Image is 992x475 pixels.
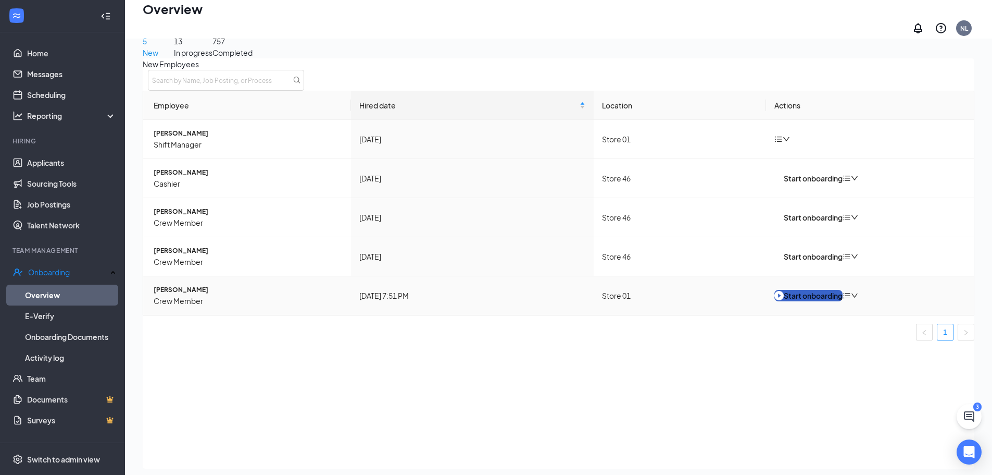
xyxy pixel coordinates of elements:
button: Start onboarding [774,290,843,301]
svg: UserCheck [12,267,23,277]
div: [DATE] 7:51 PM [359,290,586,301]
td: Store 01 [594,276,766,315]
a: Home [27,43,116,64]
svg: Collapse [101,11,111,21]
span: bars [843,290,851,301]
button: Start onboarding [774,251,843,262]
div: [DATE] [359,251,586,262]
svg: ChatActive [963,410,975,423]
span: right [963,330,969,336]
input: Search by Name, Job Posting, or Process [148,70,304,91]
button: Start onboarding [774,212,843,223]
span: bars [774,135,783,143]
th: Employee [143,91,351,120]
a: Onboarding Documents [25,326,116,347]
div: [DATE] [359,133,586,145]
svg: Notifications [912,22,924,34]
a: SurveysCrown [27,410,116,431]
button: Start onboarding [774,173,843,184]
div: Team Management [12,246,114,255]
div: [DATE] [359,212,586,223]
li: Next Page [958,324,974,340]
svg: QuestionInfo [935,22,947,34]
a: Messages [27,64,116,84]
span: Completed [212,48,253,57]
span: left [921,330,927,336]
span: down [851,251,858,262]
td: Store 46 [594,198,766,237]
button: left [916,324,933,340]
span: Crew Member [154,295,343,307]
span: bars [843,251,851,262]
span: 13 [174,36,182,46]
span: New [143,48,158,57]
span: [PERSON_NAME] [154,246,343,256]
a: Overview [25,285,116,306]
a: DocumentsCrown [27,389,116,410]
div: Switch to admin view [27,454,100,465]
span: 757 [212,36,225,46]
div: 3 [973,403,982,411]
a: Activity log [25,347,116,368]
a: Talent Network [27,215,116,236]
span: [PERSON_NAME] [154,167,343,178]
span: In progress [174,48,212,57]
span: down [851,212,858,223]
div: NL [960,24,968,33]
svg: Analysis [12,111,23,121]
a: Scheduling [27,84,116,105]
th: Location [594,91,766,120]
a: 1 [937,324,953,340]
a: Team [27,368,116,389]
span: Crew Member [154,256,343,267]
div: Reporting [27,111,117,121]
li: Previous Page [916,324,933,340]
span: New Employees [143,59,199,69]
a: E-Verify [25,306,116,326]
span: Crew Member [154,217,343,228]
span: Cashier [154,178,343,189]
div: Onboarding [28,267,107,277]
div: [DATE] [359,173,586,184]
a: Applicants [27,152,116,173]
span: down [851,290,858,301]
span: Hired date [359,100,578,111]
td: Store 46 [594,237,766,276]
svg: WorkstreamLogo [11,10,22,21]
span: bars [843,212,851,223]
div: Payroll [12,441,114,450]
span: [PERSON_NAME] [154,128,343,139]
div: Open Intercom Messenger [957,440,982,465]
td: Store 01 [594,120,766,159]
a: Sourcing Tools [27,173,116,194]
span: 5 [143,36,147,46]
span: down [783,135,790,143]
div: Hiring [12,137,114,145]
svg: Settings [12,454,23,465]
td: Store 46 [594,159,766,198]
span: down [851,173,858,184]
span: bars [843,173,851,184]
button: right [958,324,974,340]
button: ChatActive [957,404,982,429]
a: Job Postings [27,194,116,215]
span: [PERSON_NAME] [154,285,343,295]
span: [PERSON_NAME] [154,206,343,217]
span: Shift Manager [154,139,343,150]
li: 1 [937,324,953,340]
th: Actions [766,91,974,120]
